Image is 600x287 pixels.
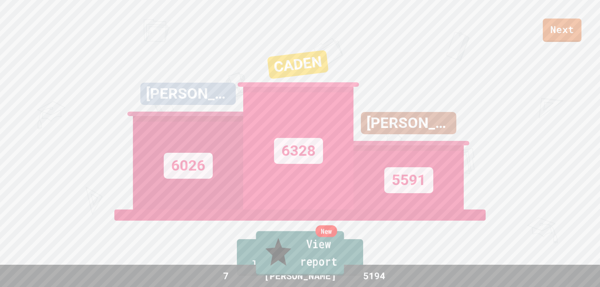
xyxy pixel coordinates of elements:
[140,83,236,105] div: [PERSON_NAME]
[384,167,433,193] div: 5591
[267,50,329,79] div: CADEN
[274,138,323,164] div: 6328
[164,153,213,179] div: 6026
[316,225,337,237] div: New
[256,231,344,276] a: View report
[543,19,581,42] a: Next
[361,112,456,134] div: [PERSON_NAME]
